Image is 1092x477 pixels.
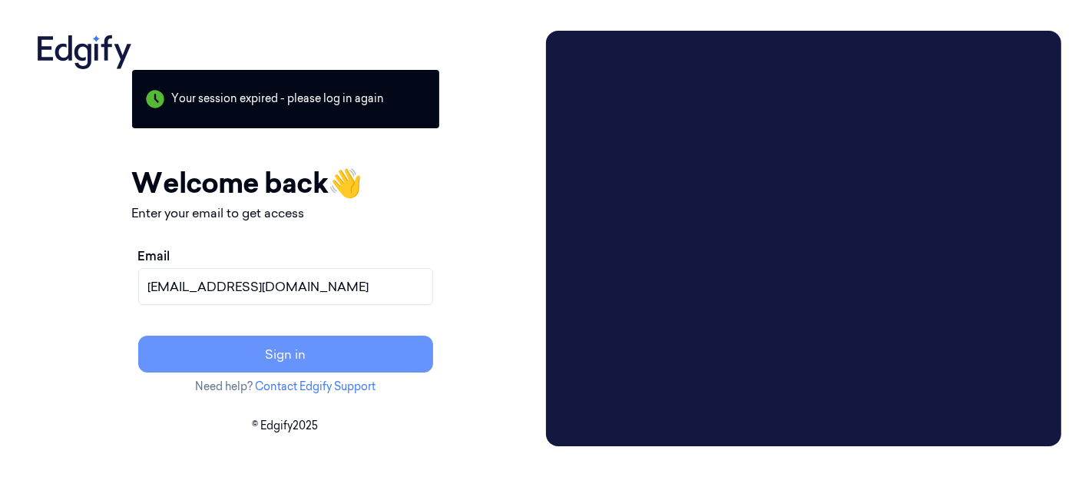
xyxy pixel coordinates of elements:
input: name@example.com [138,268,433,305]
button: Sign in [138,336,433,373]
h1: Welcome back 👋 [132,162,439,204]
a: Contact Edgify Support [255,379,376,393]
p: Enter your email to get access [132,204,439,222]
label: Email [138,247,170,265]
p: © Edgify 2025 [31,418,540,434]
div: Your session expired - please log in again [132,70,439,128]
p: Need help? [132,379,439,395]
